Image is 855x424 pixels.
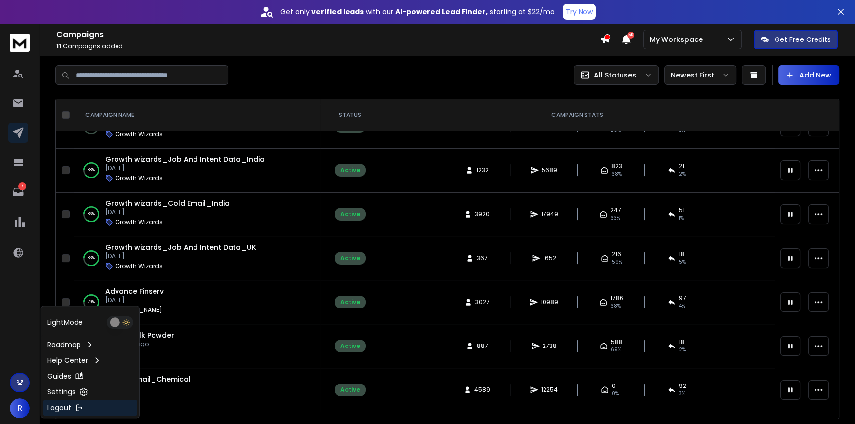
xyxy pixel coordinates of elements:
p: Growth Wizards [115,174,163,182]
span: 11 [56,42,61,50]
a: Help Center [43,352,137,368]
div: Active [340,254,360,262]
span: 4 % [679,302,685,310]
a: Advance Finserv [105,286,164,296]
th: STATUS [320,99,380,131]
span: 69 % [611,346,621,354]
span: 10989 [541,298,558,306]
span: 2471 [610,206,623,214]
button: Add New [778,65,839,85]
p: Growth Wizards [115,218,163,226]
td: 86%Growth wizards_Cold Email_India[DATE]Growth Wizards [74,193,320,236]
span: 1786 [610,294,623,302]
p: [DATE] [105,384,191,392]
span: 2 % [679,170,686,178]
a: Growth wizards_Job And Intent Data_UK [105,242,256,252]
div: Active [340,298,360,306]
span: 216 [612,250,621,258]
td: 88%Growth wizards_Job And Intent Data_India[DATE]Growth Wizards [74,149,320,193]
span: 2 % [679,346,686,354]
span: 50 [627,32,634,39]
button: Try Now [563,4,596,20]
span: 97 [679,294,686,302]
p: 7 [18,182,26,190]
span: 92 [679,382,686,390]
img: logo [10,34,30,52]
span: 21 [679,162,684,170]
a: 7 [8,182,28,202]
button: R [10,398,30,418]
span: 588 [611,338,622,346]
p: Campaigns added [56,42,600,50]
p: 83 % [88,253,95,263]
td: 65%Leomi_Milk Powder9 months agoLeomi [74,324,320,368]
p: Light Mode [47,317,83,327]
p: [DATE] [105,296,164,304]
span: 2738 [543,342,557,350]
p: Settings [47,387,76,397]
span: 5 % [679,258,686,266]
p: My Workspace [650,35,707,44]
span: 0% [612,390,619,398]
p: Logout [47,403,71,413]
strong: verified leads [311,7,364,17]
td: 83%Growth wizards_Job And Intent Data_UK[DATE]Growth Wizards [74,236,320,280]
p: Roadmap [47,340,81,349]
span: 18 [679,338,685,346]
td: 79%Advance Finserv[DATE][PERSON_NAME] [74,280,320,324]
p: All Statuses [594,70,636,80]
span: 12254 [541,386,558,394]
span: 68 % [611,170,622,178]
p: Try Now [566,7,593,17]
h1: Campaigns [56,29,600,40]
span: 51 [679,206,685,214]
span: 1 % [679,214,684,222]
span: 823 [611,162,622,170]
span: 1652 [543,254,556,262]
p: Get only with our starting at $22/mo [280,7,555,17]
span: 367 [477,254,488,262]
p: [DATE] [105,208,230,216]
p: Guides [47,371,71,381]
a: Leomi_Email_Chemical [105,374,191,384]
span: 1232 [476,166,489,174]
a: Leomi_Milk Powder [105,330,174,340]
a: Guides [43,368,137,384]
span: 3920 [475,210,490,218]
span: 17949 [541,210,558,218]
a: Growth wizards_Cold Email_India [105,198,230,208]
button: Newest First [664,65,736,85]
div: Active [340,386,360,394]
p: 86 % [88,209,95,219]
th: CAMPAIGN NAME [74,99,320,131]
td: 72%Leomi_Email_Chemical[DATE]Leomi [74,368,320,412]
strong: AI-powered Lead Finder, [395,7,488,17]
span: 63 % [610,214,620,222]
span: 18 [679,250,685,258]
p: 79 % [88,297,95,307]
a: Roadmap [43,337,137,352]
p: Help Center [47,355,88,365]
button: Get Free Credits [754,30,838,49]
p: Get Free Credits [775,35,831,44]
span: 3027 [475,298,490,306]
span: 5689 [542,166,557,174]
a: Settings [43,384,137,400]
div: Active [340,210,360,218]
span: 887 [477,342,488,350]
p: 88 % [88,165,95,175]
div: Active [340,166,360,174]
div: Active [340,342,360,350]
a: Growth wizards_Job And Intent Data_India [105,154,265,164]
span: 59 % [612,258,622,266]
span: 3 % [679,390,685,398]
p: 9 months ago [105,340,174,348]
span: 0 [612,382,616,390]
